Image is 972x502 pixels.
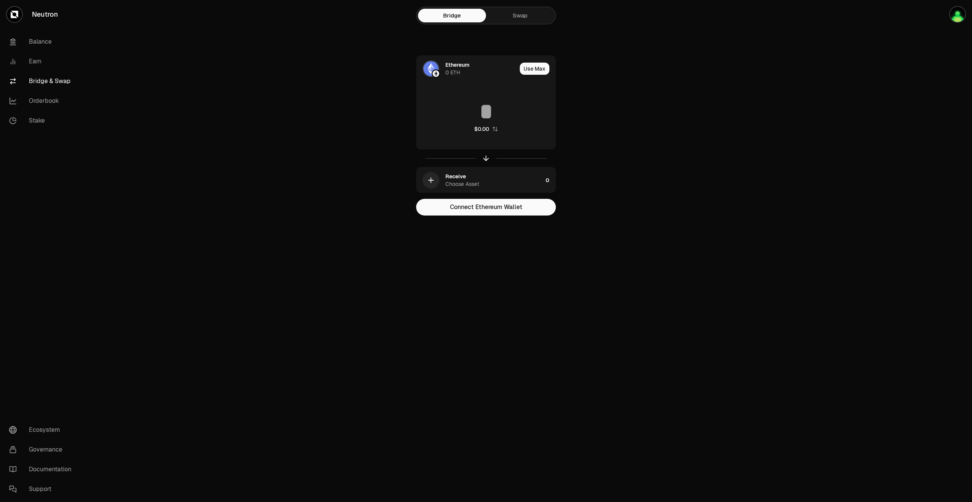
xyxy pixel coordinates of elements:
a: Governance [3,440,82,460]
a: Documentation [3,460,82,479]
img: ETH Logo [423,61,439,76]
a: Earn [3,52,82,71]
a: Bridge & Swap [3,71,82,91]
a: Stake [3,111,82,131]
div: Receive [445,173,466,180]
div: Ethereum [445,61,469,69]
a: Support [3,479,82,499]
img: portefeuilleterra [950,7,965,22]
div: 0 ETH [445,69,460,76]
a: Bridge [418,9,486,22]
a: Ecosystem [3,420,82,440]
a: Orderbook [3,91,82,111]
div: Choose Asset [445,180,479,188]
button: ReceiveChoose Asset0 [417,167,555,193]
div: ETH LogoEthereum LogoEthereum0 ETH [417,56,517,82]
button: Use Max [520,63,549,75]
div: 0 [546,167,555,193]
div: ReceiveChoose Asset [417,167,543,193]
button: Connect Ethereum Wallet [416,199,556,216]
button: $0.00 [474,125,498,133]
a: Swap [486,9,554,22]
div: $0.00 [474,125,489,133]
img: Ethereum Logo [432,70,439,77]
a: Balance [3,32,82,52]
